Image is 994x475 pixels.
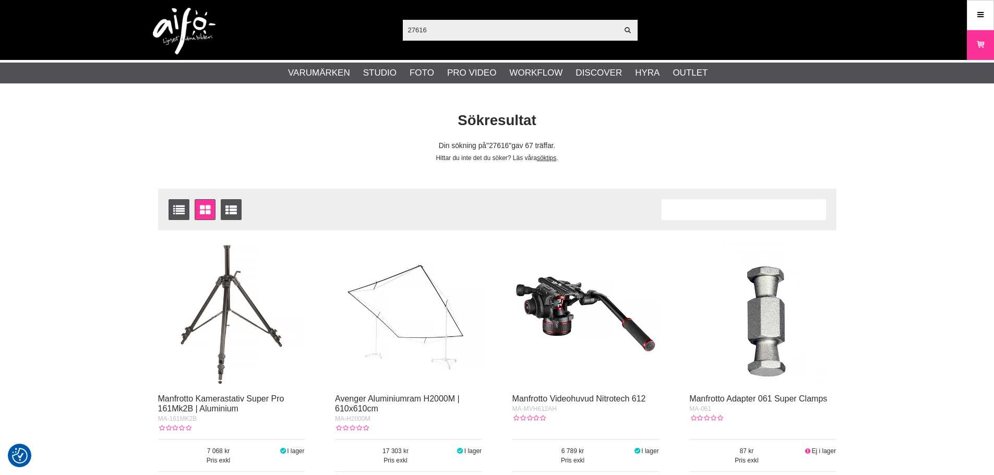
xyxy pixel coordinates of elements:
[812,447,836,455] span: Ej i lager
[439,142,556,150] span: Din sökning på gav 67 träffar.
[158,446,279,456] span: 7 068
[288,66,350,80] a: Varumärken
[804,447,812,455] i: Ej i lager
[169,199,189,220] a: Listvisning
[195,199,215,220] a: Fönstervisning
[512,394,646,403] a: Manfrotto Videohuvud Nitrotech 612
[12,446,28,465] button: Samtyckesinställningar
[537,154,556,162] a: söktips
[335,415,370,422] span: MA-H2000M
[689,405,711,412] span: MA-061
[153,8,215,55] img: logo.png
[403,22,618,38] input: Sök produkter ...
[335,446,456,456] span: 17 303
[689,456,804,465] span: Pris exkl
[221,199,242,220] a: Utökad listvisning
[486,142,511,150] span: 27616
[335,394,460,413] a: Avenger Aluminiumram H2000M | 610x610cm
[335,423,368,433] div: Kundbetyg: 0
[633,447,642,455] i: I lager
[335,241,482,387] img: Avenger Aluminiumram H2000M | 610x610cm
[150,111,844,131] h1: Sökresultat
[689,394,827,403] a: Manfrotto Adapter 061 Super Clamps
[158,456,279,465] span: Pris exkl
[512,405,557,412] span: MA-MVH612AH
[456,447,464,455] i: I lager
[641,447,658,455] span: I lager
[158,415,197,422] span: MA-161MK2B
[410,66,434,80] a: Foto
[689,413,723,423] div: Kundbetyg: 0
[673,66,708,80] a: Outlet
[512,446,633,456] span: 6 789
[12,448,28,464] img: Revisit consent button
[279,447,287,455] i: I lager
[512,241,659,387] img: Manfrotto Videohuvud Nitrotech 612
[576,66,622,80] a: Discover
[512,413,546,423] div: Kundbetyg: 0
[158,423,191,433] div: Kundbetyg: 0
[689,241,836,387] img: Manfrotto Adapter 061 Super Clamps
[158,394,284,413] a: Manfrotto Kamerastativ Super Pro 161Mk2B | Aluminium
[635,66,660,80] a: Hyra
[363,66,397,80] a: Studio
[287,447,304,455] span: I lager
[509,66,562,80] a: Workflow
[335,456,456,465] span: Pris exkl
[689,446,804,456] span: 87
[447,66,496,80] a: Pro Video
[464,447,482,455] span: I lager
[158,241,305,387] img: Manfrotto Kamerastativ Super Pro 161Mk2B | Aluminium
[436,154,536,162] span: Hittar du inte det du söker? Läs våra
[556,154,558,162] span: .
[512,456,633,465] span: Pris exkl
